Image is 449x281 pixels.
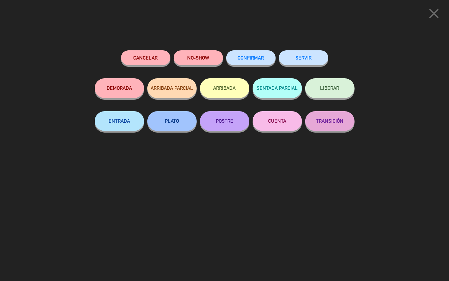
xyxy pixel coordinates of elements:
[279,50,328,65] button: SERVIR
[200,111,249,131] button: POSTRE
[147,111,197,131] button: PLATO
[238,55,264,61] span: CONFIRMAR
[147,78,197,98] button: ARRIBADA PARCIAL
[200,78,249,98] button: ARRIBADA
[253,78,302,98] button: SENTADA PARCIAL
[121,50,170,65] button: Cancelar
[95,78,144,98] button: DEMORADA
[305,111,355,131] button: TRANSICIÓN
[151,85,193,91] span: ARRIBADA PARCIAL
[95,111,144,131] button: ENTRADA
[174,50,223,65] button: NO-SHOW
[426,5,442,22] i: close
[320,85,339,91] span: LIBERAR
[424,5,444,24] button: close
[253,111,302,131] button: CUENTA
[226,50,276,65] button: CONFIRMAR
[305,78,355,98] button: LIBERAR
